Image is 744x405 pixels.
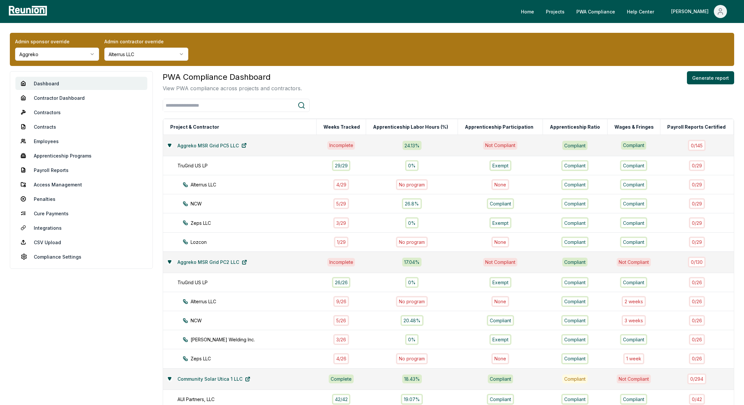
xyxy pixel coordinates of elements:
a: CSV Upload [15,236,147,249]
button: Wages & Fringes [613,120,655,134]
div: 42 / 42 [332,394,351,405]
a: Penalties [15,192,147,205]
nav: Main [516,5,737,18]
div: Compliant [620,217,647,228]
div: Compliant [621,141,646,150]
a: Access Management [15,178,147,191]
div: 18.43 % [402,374,422,383]
div: 0 / 29 [689,198,705,209]
div: None [491,296,509,307]
div: 0 / 26 [689,353,705,364]
div: TruGrid US LP [177,162,323,169]
div: Compliant [561,179,589,190]
div: 3 / 26 [333,334,349,345]
div: 3 week s [622,315,646,326]
div: No program [396,353,428,364]
button: Project & Contractor [169,120,220,134]
div: 26 / 26 [332,277,351,288]
a: Contracts [15,120,147,133]
div: 17.04 % [402,258,422,266]
div: Complete [329,374,354,383]
div: 0% [405,277,419,288]
div: 24.13 % [403,141,422,150]
button: Apprenticeship Ratio [548,120,601,134]
div: Compliant [487,198,514,209]
a: Employees [15,135,147,148]
div: Not Compliant [483,258,517,266]
a: Dashboard [15,77,147,90]
a: Contractors [15,106,147,119]
div: Compliant [487,315,514,326]
div: No program [396,237,428,247]
div: 0 / 26 [689,315,705,326]
div: 26.8% [402,198,422,209]
div: Compliant [562,374,588,383]
div: Compliant [487,394,514,405]
div: 0 / 26 [689,277,705,288]
a: Integrations [15,221,147,234]
div: Compliant [620,334,647,345]
label: Admin sponsor override [15,38,99,45]
div: 3 / 29 [333,217,349,228]
div: No program [396,296,428,307]
div: 0 / 26 [689,296,705,307]
div: Exempt [489,334,511,345]
div: Not Compliant [617,374,651,383]
div: Compliant [561,237,589,247]
button: Payroll Reports Certified [666,120,727,134]
div: Exempt [489,160,511,171]
div: 1 / 29 [334,237,349,247]
div: Compliant [561,353,589,364]
button: Apprenticeship Participation [464,120,535,134]
div: 0 / 294 [687,373,706,384]
div: NCW [183,317,328,324]
div: Exempt [489,217,511,228]
div: Alterrus LLC [183,298,328,305]
div: Compliant [620,179,647,190]
div: 19.07% [401,394,423,405]
div: Compliant [561,394,589,405]
div: 0 / 130 [688,257,706,267]
div: 4 / 26 [333,353,349,364]
a: Payroll Reports [15,163,147,177]
div: 29 / 29 [332,160,351,171]
div: Compliant [562,141,588,150]
div: Compliant [620,237,647,247]
div: 0 / 145 [688,140,706,151]
div: 0 / 29 [689,179,705,190]
div: 0 / 29 [689,217,705,228]
div: Compliant [488,374,513,383]
div: 0% [405,217,419,228]
div: Compliant [620,198,647,209]
div: Not Compliant [483,141,517,150]
div: Compliant [561,334,589,345]
div: 0% [405,334,419,345]
button: Apprenticeship Labor Hours (%) [372,120,449,134]
div: Compliant [620,160,647,171]
a: Aggreko MSR Grid PC5 LLC [172,139,252,152]
div: Compliant [562,258,588,266]
div: Zeps LLC [183,220,328,226]
div: 0 / 29 [689,237,705,247]
div: 2 week s [622,296,646,307]
h3: PWA Compliance Dashboard [163,71,302,83]
div: 0 / 29 [689,160,705,171]
div: [PERSON_NAME] [671,5,711,18]
a: Help Center [622,5,659,18]
div: AUI Partners, LLC [177,396,323,403]
div: Alterrus LLC [183,181,328,188]
div: Compliant [561,217,589,228]
div: Compliant [561,198,589,209]
div: TruGrid US LP [177,279,323,286]
a: PWA Compliance [571,5,620,18]
div: Incomplete [327,141,355,150]
div: 4 / 29 [333,179,349,190]
div: None [491,353,509,364]
div: 9 / 26 [333,296,349,307]
div: 1 week [623,353,644,364]
a: Community Solar Utica 1 LLC [172,373,256,386]
div: 5 / 26 [333,315,349,326]
div: Compliant [561,296,589,307]
button: Generate report [687,71,734,84]
div: Incomplete [327,258,355,266]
